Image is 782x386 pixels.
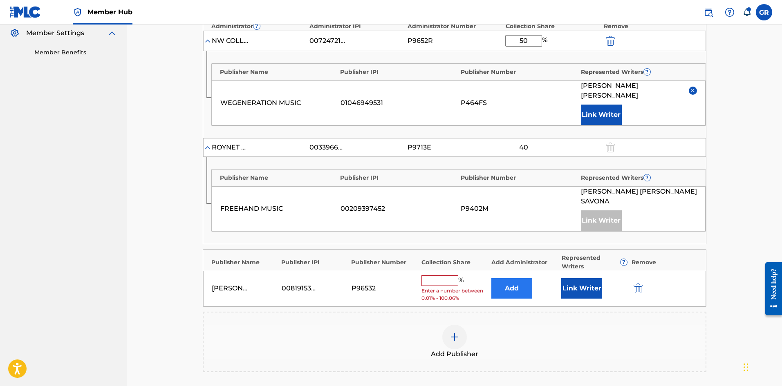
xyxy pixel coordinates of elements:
[458,275,466,286] span: %
[756,4,772,20] div: User Menu
[644,69,650,75] span: ?
[604,22,698,31] div: Remove
[220,68,336,76] div: Publisher Name
[704,7,713,17] img: search
[562,254,627,271] div: Represented Writers
[340,68,457,76] div: Publisher IPI
[690,87,696,94] img: remove-from-list-button
[491,258,557,267] div: Add Administrator
[34,48,117,57] a: Member Benefits
[211,258,277,267] div: Publisher Name
[220,174,336,182] div: Publisher Name
[744,355,748,379] div: Drag
[621,259,627,266] span: ?
[581,187,697,206] span: [PERSON_NAME] [PERSON_NAME] SAVONA
[561,278,602,299] button: Link Writer
[700,4,717,20] a: Public Search
[725,7,735,17] img: help
[340,174,457,182] div: Publisher IPI
[581,105,622,125] button: Link Writer
[220,204,336,214] div: FREEHAND MUSIC
[461,68,577,76] div: Publisher Number
[722,4,738,20] div: Help
[581,68,697,76] div: Represented Writers
[644,174,650,181] span: ?
[211,22,305,31] div: Administrator
[431,349,478,359] span: Add Publisher
[220,98,336,108] div: WEGENERATION MUSIC
[281,258,347,267] div: Publisher IPI
[253,23,260,29] span: ?
[743,8,751,16] div: Notifications
[506,22,600,31] div: Collection Share
[759,256,782,322] iframe: Resource Center
[341,98,457,108] div: 01046949531
[204,37,212,45] img: expand-cell-toggle
[461,204,577,214] div: P9402M
[10,6,41,18] img: MLC Logo
[351,258,417,267] div: Publisher Number
[421,287,487,302] span: Enter a number between 0.01% - 100.06%
[309,22,403,31] div: Administrator IPI
[606,36,615,46] img: 12a2ab48e56ec057fbd8.svg
[634,283,643,293] img: 12a2ab48e56ec057fbd8.svg
[632,258,697,267] div: Remove
[461,98,577,108] div: P464FS
[421,258,487,267] div: Collection Share
[107,28,117,38] img: expand
[491,278,532,299] button: Add
[542,35,549,47] span: %
[450,332,459,342] img: add
[341,204,457,214] div: 00209397452
[204,143,212,152] img: expand-cell-toggle
[408,22,502,31] div: Administrator Number
[26,28,84,38] span: Member Settings
[581,81,683,100] span: [PERSON_NAME] [PERSON_NAME]
[581,174,697,182] div: Represented Writers
[741,347,782,386] iframe: Chat Widget
[73,7,83,17] img: Top Rightsholder
[10,28,20,38] img: Member Settings
[87,7,132,17] span: Member Hub
[461,174,577,182] div: Publisher Number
